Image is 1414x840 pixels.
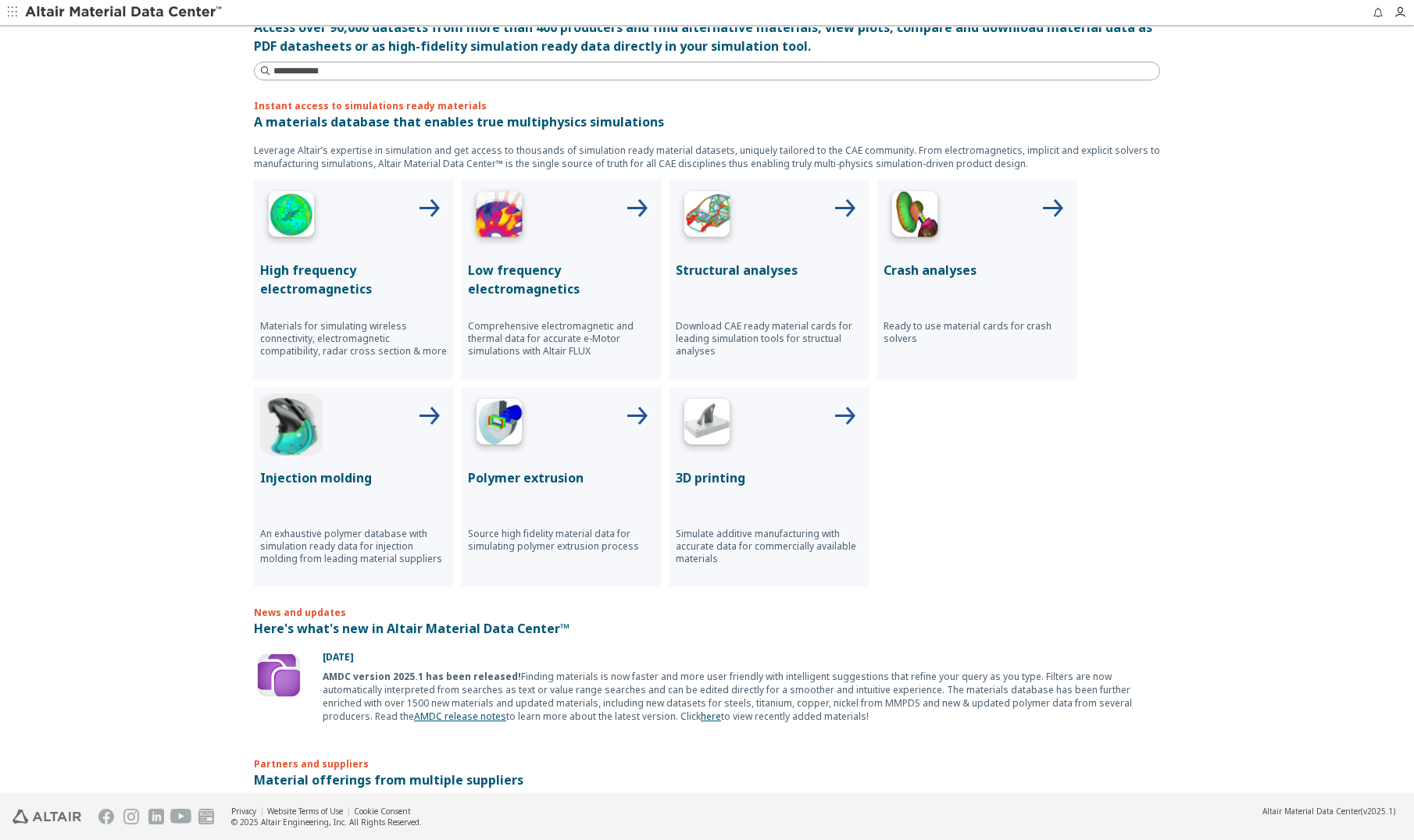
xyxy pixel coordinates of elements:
img: High Frequency Icon [260,186,323,248]
p: [DATE] [323,650,1160,664]
p: Comprehensive electromagnetic and thermal data for accurate e-Motor simulations with Altair FLUX [468,320,655,358]
button: Structural Analyses IconStructural analysesDownload CAE ready material cards for leading simulati... [670,180,869,379]
p: Here's what's new in Altair Material Data Center™ [254,619,1160,638]
img: Low Frequency Icon [468,186,530,248]
p: Ready to use material cards for crash solvers [884,320,1071,345]
img: Altair Engineering [12,810,81,824]
img: Crash Analyses Icon [884,186,946,248]
img: 3D Printing Icon [676,393,738,456]
p: Simulate additive manufacturing with accurate data for commercially available materials [676,528,863,565]
p: Polymer extrusion [468,468,655,487]
img: Injection Molding Icon [260,393,323,456]
button: Polymer Extrusion IconPolymer extrusionSource high fidelity material data for simulating polymer ... [462,387,662,587]
img: Polymer Extrusion Icon [468,393,530,456]
p: Low frequency electromagnetics [468,261,655,298]
a: Website Terms of Use [267,806,343,817]
p: Material offerings from multiple suppliers [254,771,1160,789]
p: Source high fidelity material data for simulating polymer extrusion process [468,528,655,553]
p: High frequency electromagnetics [260,261,448,298]
p: Leverage Altair’s expertise in simulation and get access to thousands of simulation ready materia... [254,144,1160,170]
p: Crash analyses [884,261,1071,279]
button: Injection Molding IconInjection moldingAn exhaustive polymer database with simulation ready data ... [254,387,454,587]
p: News and updates [254,606,1160,619]
button: 3D Printing Icon3D printingSimulate additive manufacturing with accurate data for commercially av... [670,387,869,587]
p: Injection molding [260,468,448,487]
a: AMDC release notes [414,710,506,723]
button: Crash Analyses IconCrash analysesReady to use material cards for crash solvers [877,180,1077,379]
div: Finding materials is now faster and more user friendly with intelligent suggestions that refine y... [323,670,1160,723]
span: Altair Material Data Center [1262,806,1361,817]
div: © 2025 Altair Engineering, Inc. All Rights Reserved. [231,817,422,828]
button: Low Frequency IconLow frequency electromagneticsComprehensive electromagnetic and thermal data fo... [462,180,662,379]
p: A materials database that enables true multiphysics simulations [254,112,1160,131]
p: Partners and suppliers [254,732,1160,771]
img: Update Icon Software [254,650,304,700]
p: Instant access to simulations ready materials [254,99,1160,112]
b: AMDC version 2025.1 has been released! [323,670,521,683]
p: Materials for simulating wireless connectivity, electromagnetic compatibility, radar cross sectio... [260,320,448,358]
div: Access over 90,000 datasets from more than 400 producers and find alternative materials, view plo... [254,18,1160,55]
p: An exhaustive polymer database with simulation ready data for injection molding from leading mate... [260,528,448,565]
img: Structural Analyses Icon [676,186,738,248]
a: here [701,710,721,723]
a: Cookie Consent [354,806,411,817]
img: Altair Material Data Center [25,5,224,20]
a: Privacy [231,806,256,817]
div: (v2025.1) [1262,806,1395,817]
p: Download CAE ready material cards for leading simulation tools for structual analyses [676,320,863,358]
p: 3D printing [676,468,863,487]
p: Structural analyses [676,261,863,279]
button: High Frequency IconHigh frequency electromagneticsMaterials for simulating wireless connectivity,... [254,180,454,379]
